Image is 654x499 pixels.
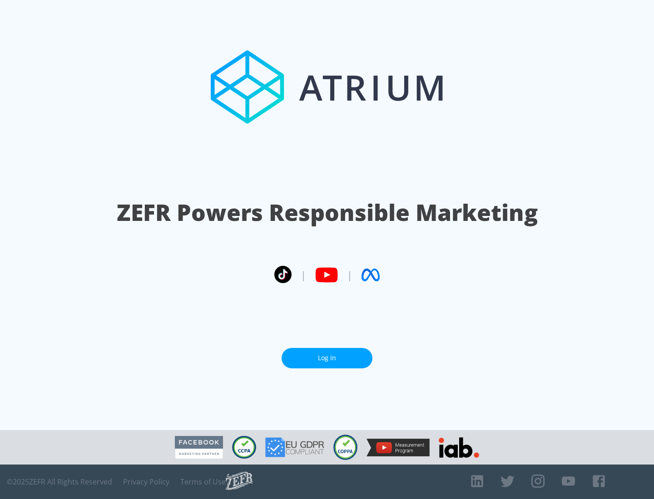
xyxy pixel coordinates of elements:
img: IAB [439,437,479,458]
a: Terms of Use [180,477,226,486]
span: | [301,268,306,282]
img: CCPA Compliant [232,436,256,459]
img: YouTube Measurement Program [367,439,430,456]
img: Facebook Marketing Partner [175,436,223,459]
img: COPPA Compliant [333,435,357,460]
span: | [347,268,352,282]
a: Log In [282,348,372,368]
h1: ZEFR Powers Responsible Marketing [117,197,538,228]
span: © 2025 ZEFR All Rights Reserved [7,477,112,486]
a: Privacy Policy [123,477,169,486]
img: GDPR Compliant [265,437,324,457]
